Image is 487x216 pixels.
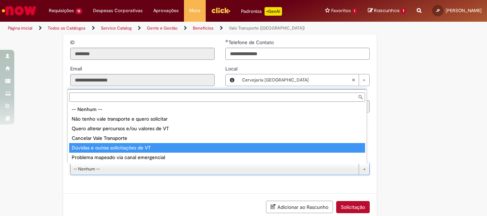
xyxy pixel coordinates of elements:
[69,153,365,162] div: Problema mapeado via canal emergencial
[68,103,366,164] ul: Tipo da Solicitação
[69,124,365,133] div: Quero alterar percursos e/ou valores de VT
[69,143,365,153] div: Dúvidas e outras solicitações de VT
[69,105,365,114] div: -- Nenhum --
[69,133,365,143] div: Cancelar Vale Transporte
[69,114,365,124] div: Não tenho vale transporte e quero solicitar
